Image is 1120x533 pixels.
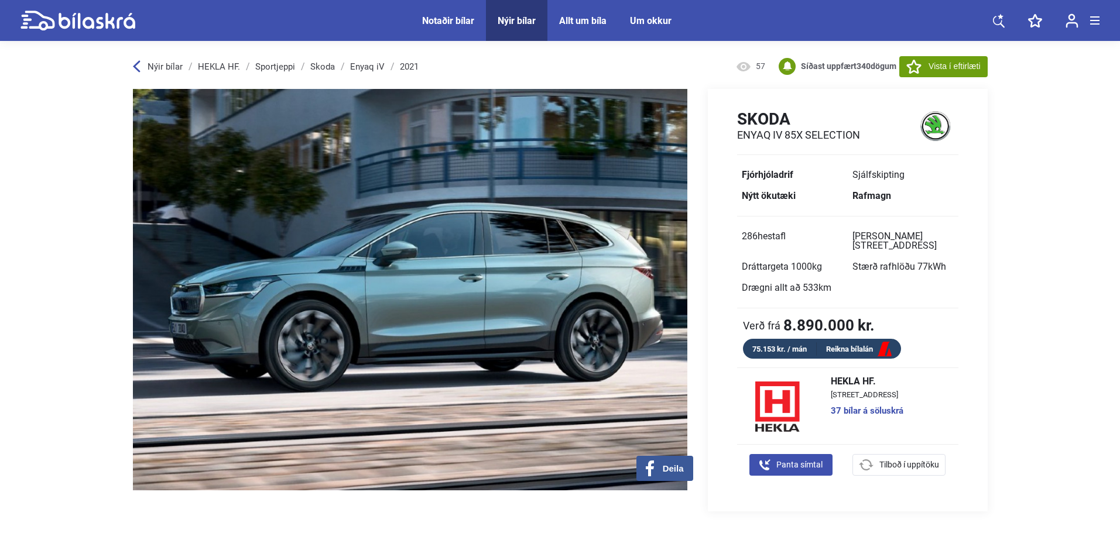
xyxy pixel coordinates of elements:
span: Tilboð í uppítöku [879,459,939,471]
b: Síðast uppfært dögum [801,61,896,71]
a: Allt um bíla [559,15,607,26]
b: Fjórhjóladrif [742,169,793,180]
a: Reikna bílalán [817,342,901,357]
b: Nýtt ökutæki [742,190,796,201]
span: [STREET_ADDRESS] [831,391,903,398]
span: Panta símtal [776,459,823,471]
b: 8.890.000 kr. [783,318,875,333]
span: 340 [857,61,871,71]
button: Deila [636,456,693,481]
span: Sjálfskipting [852,169,905,180]
a: Sportjeppi [255,62,295,71]
a: 2021 [400,62,419,71]
span: kg [812,261,822,272]
span: Vista í eftirlæti [929,60,980,73]
span: kWh [928,261,946,272]
span: Verð frá [743,319,780,331]
span: Stærð rafhlöðu 77 [852,261,946,272]
span: Dráttargeta 1000 [742,261,822,272]
a: Nýir bílar [498,15,536,26]
span: 286 [742,231,786,242]
div: 75.153 kr. / mán [743,342,817,356]
span: [PERSON_NAME][STREET_ADDRESS] [852,231,937,251]
h2: Enyaq iV 85X Selection [737,129,860,142]
span: HEKLA HF. [831,377,903,386]
a: Skoda [310,62,335,71]
span: km [818,282,831,293]
h1: Skoda [737,109,860,129]
button: Vista í eftirlæti [899,56,987,77]
span: hestafl [758,231,786,242]
span: Drægni allt að 533 [742,282,831,293]
img: user-login.svg [1066,13,1078,28]
a: Enyaq iV [350,62,385,71]
a: 37 bílar á söluskrá [831,407,903,415]
span: Deila [663,463,684,474]
span: Nýir bílar [148,61,183,72]
a: Um okkur [630,15,672,26]
span: 57 [756,61,770,73]
a: Notaðir bílar [422,15,474,26]
a: HEKLA HF. [198,62,240,71]
b: Rafmagn [852,190,891,201]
